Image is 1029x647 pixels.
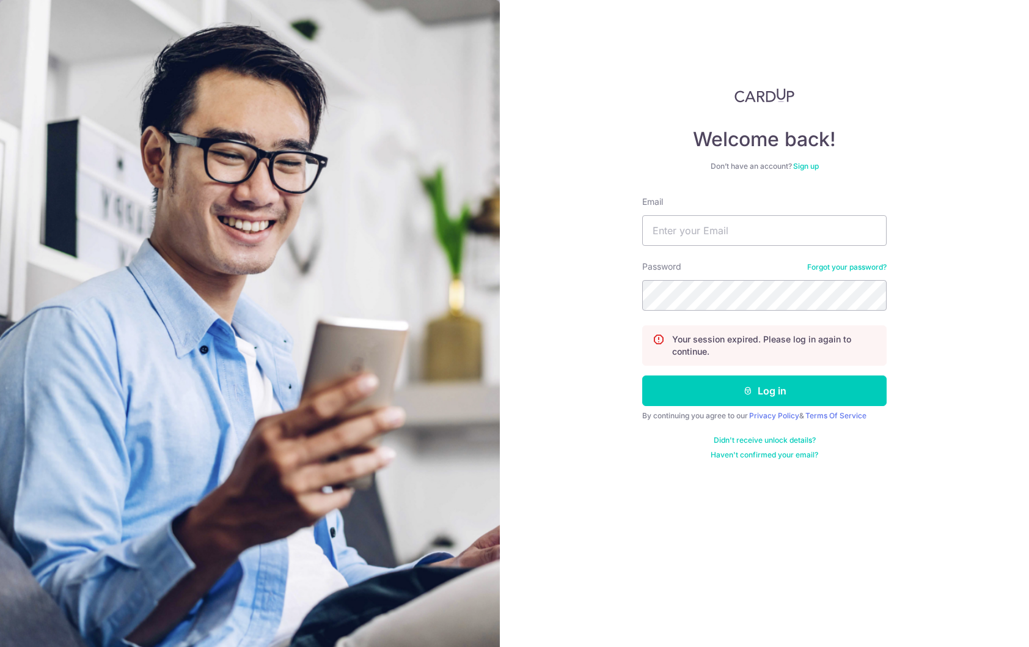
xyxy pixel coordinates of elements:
[805,411,866,420] a: Terms Of Service
[642,161,887,171] div: Don’t have an account?
[642,127,887,152] h4: Welcome back!
[793,161,819,171] a: Sign up
[749,411,799,420] a: Privacy Policy
[714,435,816,445] a: Didn't receive unlock details?
[642,375,887,406] button: Log in
[642,261,681,273] label: Password
[672,333,876,358] p: Your session expired. Please log in again to continue.
[807,262,887,272] a: Forgot your password?
[734,88,794,103] img: CardUp Logo
[711,450,818,460] a: Haven't confirmed your email?
[642,196,663,208] label: Email
[642,215,887,246] input: Enter your Email
[642,411,887,421] div: By continuing you agree to our &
